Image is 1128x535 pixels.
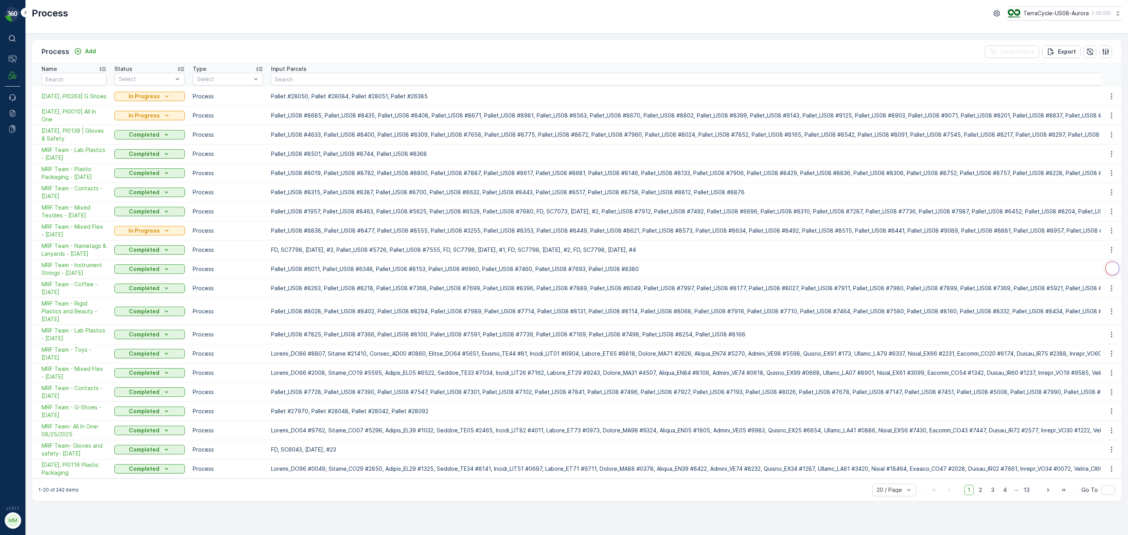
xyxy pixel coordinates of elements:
[193,246,263,254] p: Process
[114,284,185,293] button: Completed
[193,446,263,454] p: Process
[42,365,107,381] span: MRF Team - Mixed Flex - [DATE]
[1000,48,1034,56] p: Clear Filters
[193,112,263,119] p: Process
[42,327,107,342] a: MRF Team - Lab Plastics - 09/15/2025
[42,327,107,342] span: MRF Team - Lab Plastics - [DATE]
[193,92,263,100] p: Process
[42,261,107,277] span: MRF Team - Instrument Strings - [DATE]
[129,169,159,177] p: Completed
[7,514,19,527] div: MM
[129,350,159,358] p: Completed
[42,108,107,123] a: 10/02/25, PI0010| All In One
[129,284,159,292] p: Completed
[193,465,263,473] p: Process
[5,506,20,511] span: v 1.51.1
[114,168,185,178] button: Completed
[38,487,79,493] p: 1-20 of 242 items
[129,265,159,273] p: Completed
[42,461,107,477] a: 08/20/25, PI0116 Plastic Packaging
[42,280,107,296] span: MRF Team - Coffee - [DATE]
[114,387,185,397] button: Completed
[42,346,107,361] span: MRF Team - Toys - [DATE]
[32,7,68,20] p: Process
[1008,6,1122,20] button: TerraCycle-US08-Aurora(-05:00)
[193,369,263,377] p: Process
[42,146,107,162] a: MRF Team - Lab Plastics - 09/25/2025
[129,246,159,254] p: Completed
[129,407,159,415] p: Completed
[1092,10,1111,16] p: ( -05:00 )
[42,65,57,73] p: Name
[193,284,263,292] p: Process
[1020,485,1033,495] span: 13
[71,47,99,56] button: Add
[42,261,107,277] a: MRF Team - Instrument Strings - 09/17/25
[114,130,185,139] button: Completed
[128,227,160,235] p: In Progress
[193,227,263,235] p: Process
[1014,485,1019,495] p: ...
[1000,485,1010,495] span: 4
[42,442,107,457] a: MRF Team- Gloves and safety- 08/22/25
[114,330,185,339] button: Completed
[42,165,107,181] span: MRF Team - Plastic Packaging - [DATE]
[85,47,96,55] p: Add
[42,300,107,323] a: MRF Team - Rigid Plastics and Beauty - 09/16/25
[114,349,185,358] button: Completed
[42,442,107,457] span: MRF Team- Gloves and safety- [DATE]
[42,423,107,438] a: MRF Team- All In One-08/25/2025
[129,465,159,473] p: Completed
[193,131,263,139] p: Process
[193,150,263,158] p: Process
[129,388,159,396] p: Completed
[114,407,185,416] button: Completed
[42,108,107,123] span: [DATE], PI0010| All In One
[114,65,132,73] p: Status
[42,280,107,296] a: MRF Team - Coffee - 09/17/25
[964,485,974,495] span: 1
[42,73,107,85] input: Search
[42,346,107,361] a: MRF Team - Toys - 09/08/2025
[42,184,107,200] span: MRF Team - Contacts - [DATE]
[987,485,998,495] span: 3
[119,75,173,83] p: Select
[129,369,159,377] p: Completed
[193,331,263,338] p: Process
[1058,48,1076,56] p: Export
[129,331,159,338] p: Completed
[42,365,107,381] a: MRF Team - Mixed Flex - 09/04/2025
[193,427,263,434] p: Process
[42,300,107,323] span: MRF Team - Rigid Plastics and Beauty - [DATE]
[114,149,185,159] button: Completed
[42,223,107,239] span: MRF Team - Mixed Flex - [DATE]
[5,512,20,529] button: MM
[193,188,263,196] p: Process
[42,204,107,219] span: MRF Team - Mixed Textiles - [DATE]
[42,146,107,162] span: MRF Team - Lab Plastics - [DATE]
[114,207,185,216] button: Completed
[114,464,185,474] button: Completed
[114,445,185,454] button: Completed
[114,188,185,197] button: Completed
[193,265,263,273] p: Process
[193,169,263,177] p: Process
[42,184,107,200] a: MRF Team - Contacts - 09/23/2025
[42,242,107,258] a: MRF Team - Nametags & Lanyards - 09/19/25
[42,92,107,100] span: [DATE], PI0263| G Shoes
[197,75,251,83] p: Select
[1081,486,1098,494] span: Go To
[129,188,159,196] p: Completed
[1042,45,1081,58] button: Export
[193,407,263,415] p: Process
[42,127,107,143] a: 09/29/25, PI0139 | Gloves & Safety
[114,307,185,316] button: Completed
[128,112,160,119] p: In Progress
[193,208,263,215] p: Process
[114,226,185,235] button: In Progress
[129,131,159,139] p: Completed
[1008,9,1020,18] img: image_ci7OI47.png
[1023,9,1089,17] p: TerraCycle-US08-Aurora
[985,45,1039,58] button: Clear Filters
